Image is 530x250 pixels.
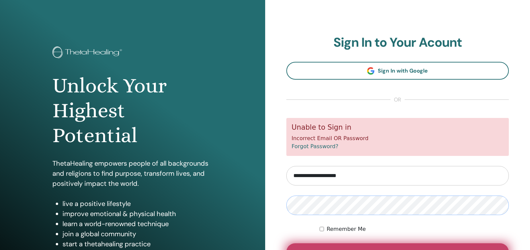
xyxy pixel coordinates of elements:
[63,209,212,219] li: improve emotional & physical health
[63,199,212,209] li: live a positive lifestyle
[391,96,405,104] span: or
[327,225,366,233] label: Remember Me
[320,225,509,233] div: Keep me authenticated indefinitely or until I manually logout
[52,73,212,148] h1: Unlock Your Highest Potential
[63,219,212,229] li: learn a world-renowned technique
[286,35,509,50] h2: Sign In to Your Acount
[63,239,212,249] li: start a thetahealing practice
[286,62,509,80] a: Sign In with Google
[52,158,212,189] p: ThetaHealing empowers people of all backgrounds and religions to find purpose, transform lives, a...
[378,67,428,74] span: Sign In with Google
[286,118,509,156] div: Incorrect Email OR Password
[292,143,338,150] a: Forgot Password?
[63,229,212,239] li: join a global community
[292,123,504,132] h5: Unable to Sign in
